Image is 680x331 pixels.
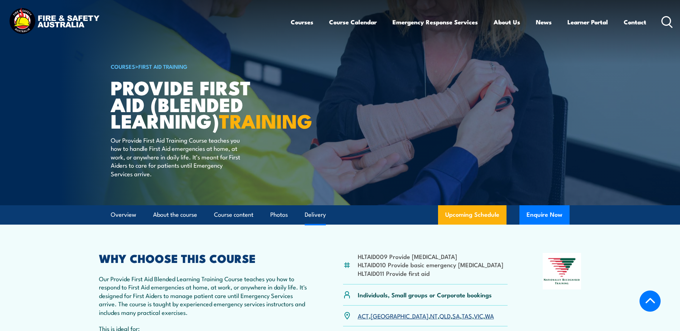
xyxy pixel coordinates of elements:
a: Learner Portal [567,13,608,32]
a: Upcoming Schedule [438,205,507,225]
h6: > [111,62,288,71]
p: , , , , , , , [358,312,494,320]
a: Overview [111,205,136,224]
a: Contact [624,13,646,32]
p: Individuals, Small groups or Corporate bookings [358,291,492,299]
strong: TRAINING [219,105,312,135]
button: Enquire Now [519,205,570,225]
a: Course content [214,205,253,224]
a: VIC [474,311,483,320]
a: First Aid Training [138,62,187,70]
a: NT [430,311,438,320]
li: HLTAID009 Provide [MEDICAL_DATA] [358,252,503,260]
a: Photos [270,205,288,224]
li: HLTAID011 Provide first aid [358,269,503,277]
a: Delivery [305,205,326,224]
a: QLD [439,311,451,320]
p: Our Provide First Aid Training Course teaches you how to handle First Aid emergencies at home, at... [111,136,242,178]
a: SA [452,311,460,320]
a: About the course [153,205,197,224]
p: Our Provide First Aid Blended Learning Training Course teaches you how to respond to First Aid em... [99,274,308,316]
li: HLTAID010 Provide basic emergency [MEDICAL_DATA] [358,260,503,269]
a: ACT [358,311,369,320]
img: Nationally Recognised Training logo. [543,253,581,289]
a: WA [485,311,494,320]
a: Course Calendar [329,13,377,32]
a: Emergency Response Services [393,13,478,32]
h1: Provide First Aid (Blended Learning) [111,79,288,129]
h2: WHY CHOOSE THIS COURSE [99,253,308,263]
a: About Us [494,13,520,32]
a: Courses [291,13,313,32]
a: [GEOGRAPHIC_DATA] [371,311,428,320]
a: News [536,13,552,32]
a: TAS [462,311,472,320]
a: COURSES [111,62,135,70]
